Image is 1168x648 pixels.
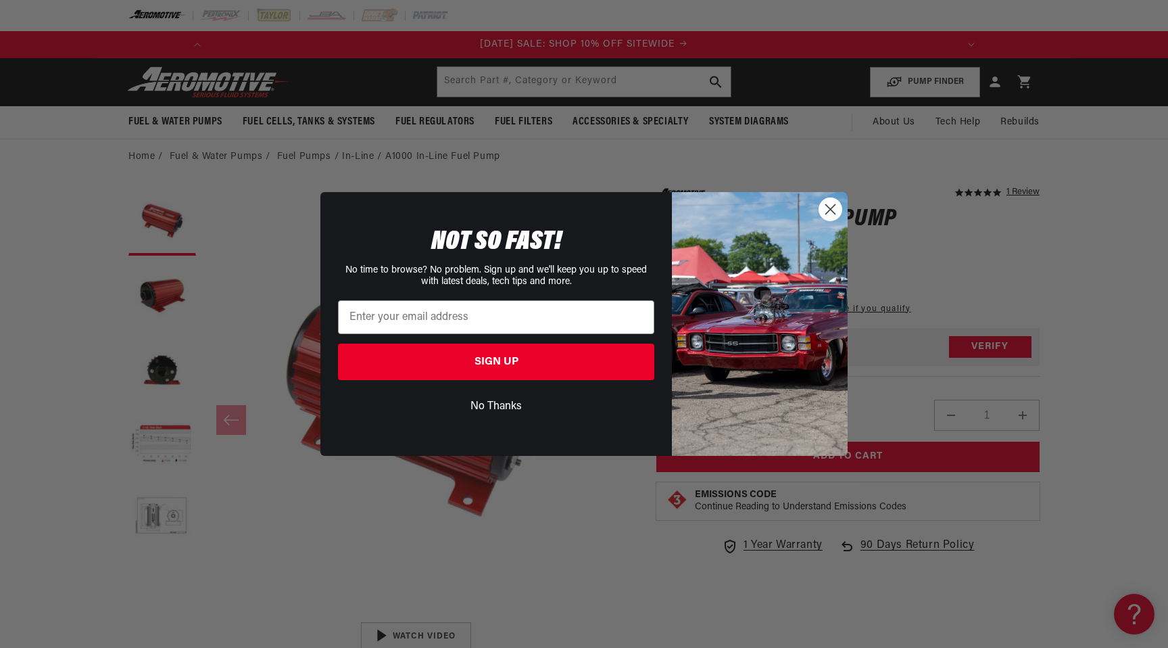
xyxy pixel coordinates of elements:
[672,192,848,456] img: 85cdd541-2605-488b-b08c-a5ee7b438a35.jpeg
[338,300,654,334] input: Enter your email address
[431,229,562,256] span: NOT SO FAST!
[338,344,654,380] button: SIGN UP
[819,198,842,221] button: Close dialog
[345,265,647,287] span: No time to browse? No problem. Sign up and we'll keep you up to speed with latest deals, tech tip...
[338,394,654,419] button: No Thanks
